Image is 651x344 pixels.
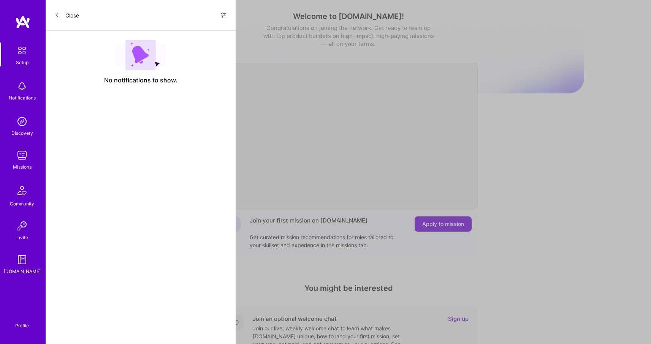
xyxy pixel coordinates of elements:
[13,314,32,329] a: Profile
[104,76,177,84] span: No notifications to show.
[15,15,30,29] img: logo
[14,252,30,267] img: guide book
[10,200,34,208] div: Community
[116,40,166,70] img: empty
[14,114,30,129] img: discovery
[14,43,30,58] img: setup
[16,234,28,241] div: Invite
[4,267,41,275] div: [DOMAIN_NAME]
[13,163,32,171] div: Missions
[13,181,31,200] img: Community
[14,218,30,234] img: Invite
[14,148,30,163] img: teamwork
[11,129,33,137] div: Discovery
[16,58,29,66] div: Setup
[14,79,30,94] img: bell
[15,322,29,329] div: Profile
[9,94,36,102] div: Notifications
[55,9,79,21] button: Close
